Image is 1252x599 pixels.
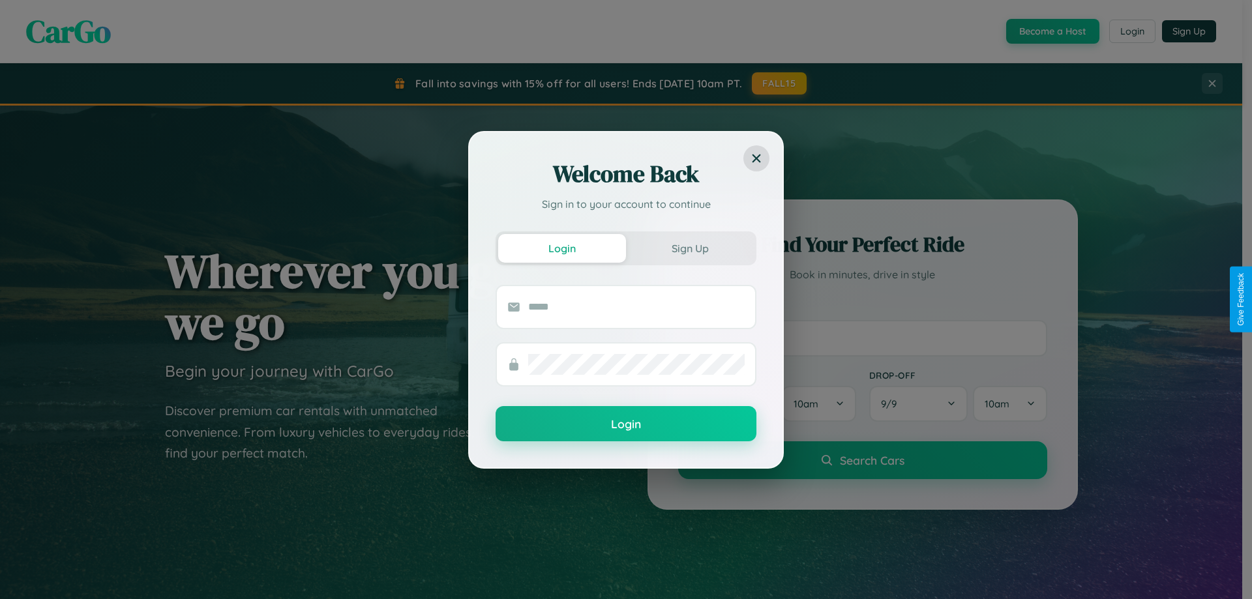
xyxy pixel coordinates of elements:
[496,158,756,190] h2: Welcome Back
[496,196,756,212] p: Sign in to your account to continue
[1236,273,1245,326] div: Give Feedback
[496,406,756,441] button: Login
[498,234,626,263] button: Login
[626,234,754,263] button: Sign Up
